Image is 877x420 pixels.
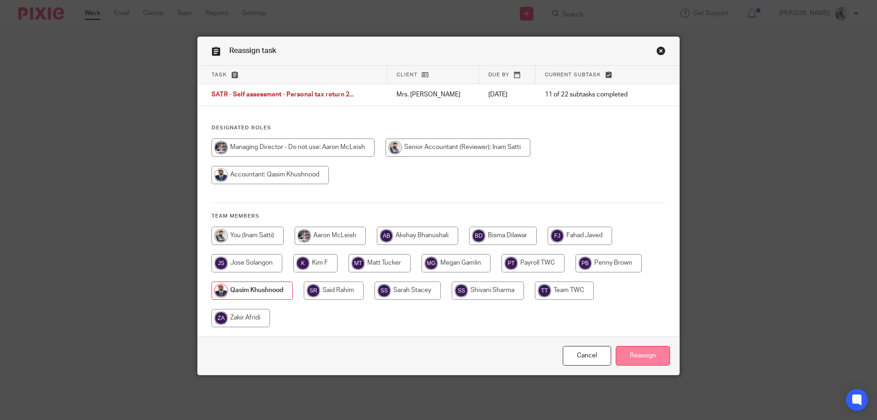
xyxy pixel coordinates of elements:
[396,72,417,77] span: Client
[396,90,470,99] p: Mrs. [PERSON_NAME]
[488,90,527,99] p: [DATE]
[211,124,666,132] h4: Designated Roles
[211,213,666,220] h4: Team members
[488,72,509,77] span: Due by
[229,47,276,54] span: Reassign task
[211,92,354,98] span: SATR - Self assessment - Personal tax return 2...
[563,346,611,366] a: Close this dialog window
[536,84,649,106] td: 11 of 22 subtasks completed
[656,46,666,58] a: Close this dialog window
[211,72,227,77] span: Task
[616,346,670,366] input: Reassign
[545,72,601,77] span: Current subtask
